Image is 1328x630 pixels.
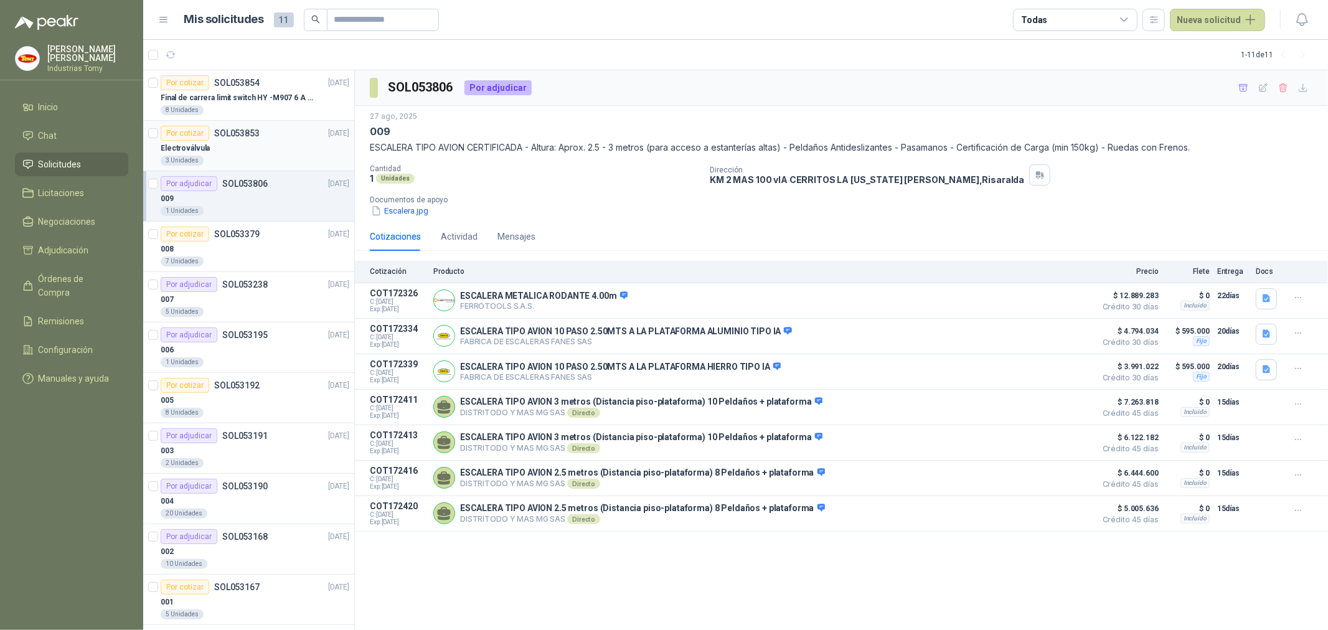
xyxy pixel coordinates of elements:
[161,458,204,468] div: 2 Unidades
[161,378,209,393] div: Por cotizar
[161,307,204,317] div: 5 Unidades
[370,204,430,217] button: Escalera.jpg
[15,181,128,205] a: Licitaciones
[161,92,316,104] p: Final de carrera limit switch HY -M907 6 A - 250 V a.c
[161,445,174,457] p: 003
[1096,501,1159,516] span: $ 5.005.636
[370,230,421,243] div: Cotizaciones
[161,596,174,608] p: 001
[370,125,390,138] p: 009
[214,78,260,87] p: SOL053854
[222,482,268,491] p: SOL053190
[214,129,260,138] p: SOL053853
[1096,359,1159,374] span: $ 3.991.022
[370,195,1323,204] p: Documentos de apoyo
[460,408,822,418] p: DISTRITODO Y MAS MG SAS
[1180,478,1210,488] div: Incluido
[370,440,426,448] span: C: [DATE]
[161,256,204,266] div: 7 Unidades
[274,12,294,27] span: 11
[184,11,264,29] h1: Mis solicitudes
[1180,514,1210,524] div: Incluido
[710,174,1024,185] p: KM 2 MAS 100 vIA CERRITOS LA [US_STATE] [PERSON_NAME] , Risaralda
[370,334,426,341] span: C: [DATE]
[39,314,85,328] span: Remisiones
[39,243,89,257] span: Adjudicación
[460,503,825,514] p: ESCALERA TIPO AVION 2.5 metros (Distancia piso-plataforma) 8 Peldaños + plataforma
[567,408,600,418] div: Directo
[1166,501,1210,516] p: $ 0
[214,583,260,591] p: SOL053167
[370,511,426,519] span: C: [DATE]
[161,126,209,141] div: Por cotizar
[328,77,349,89] p: [DATE]
[143,70,354,121] a: Por cotizarSOL053854[DATE] Final de carrera limit switch HY -M907 6 A - 250 V a.c8 Unidades
[1180,443,1210,453] div: Incluido
[39,343,93,357] span: Configuración
[1166,430,1210,445] p: $ 0
[161,580,209,595] div: Por cotizar
[370,501,426,511] p: COT172420
[328,380,349,392] p: [DATE]
[222,179,268,188] p: SOL053806
[567,479,600,489] div: Directo
[1096,395,1159,410] span: $ 7.263.818
[161,227,209,242] div: Por cotizar
[1096,466,1159,481] span: $ 6.444.600
[222,280,268,289] p: SOL053238
[161,408,204,418] div: 8 Unidades
[328,581,349,593] p: [DATE]
[460,443,822,453] p: DISTRITODO Y MAS MG SAS
[328,481,349,492] p: [DATE]
[1241,45,1313,65] div: 1 - 11 de 11
[370,164,700,173] p: Cantidad
[1096,374,1159,382] span: Crédito 30 días
[1217,501,1248,516] p: 15 días
[370,476,426,483] span: C: [DATE]
[15,309,128,333] a: Remisiones
[1166,288,1210,303] p: $ 0
[161,559,207,569] div: 10 Unidades
[464,80,532,95] div: Por adjudicar
[370,483,426,491] span: Exp: [DATE]
[1217,466,1248,481] p: 15 días
[47,65,128,72] p: Industrias Tomy
[39,100,59,114] span: Inicio
[39,157,82,171] span: Solicitudes
[370,519,426,526] span: Exp: [DATE]
[161,143,210,154] p: Electroválvula
[1166,267,1210,276] p: Flete
[15,153,128,176] a: Solicitudes
[460,362,781,373] p: ESCALERA TIPO AVION 10 PASO 2.50MTS A LA PLATAFORMA HIERRO TIPO IA
[441,230,478,243] div: Actividad
[370,466,426,476] p: COT172416
[370,324,426,334] p: COT172334
[1170,9,1265,31] button: Nueva solicitud
[460,372,781,382] p: FABRICA DE ESCALERAS FANES SAS
[1217,359,1248,374] p: 20 días
[1217,267,1248,276] p: Entrega
[39,186,85,200] span: Licitaciones
[460,397,822,408] p: ESCALERA TIPO AVION 3 metros (Distancia piso-plataforma) 10 Peldaños + plataforma
[143,373,354,423] a: Por cotizarSOL053192[DATE] 0058 Unidades
[143,423,354,474] a: Por adjudicarSOL053191[DATE] 0032 Unidades
[39,129,57,143] span: Chat
[161,193,174,205] p: 009
[161,176,217,191] div: Por adjudicar
[460,301,628,311] p: FERROTOOLS S.A.S.
[161,428,217,443] div: Por adjudicar
[388,78,454,97] h3: SOL053806
[460,337,792,346] p: FABRICA DE ESCALERAS FANES SAS
[143,322,354,373] a: Por adjudicarSOL053195[DATE] 0061 Unidades
[39,372,110,385] span: Manuales y ayuda
[370,405,426,412] span: C: [DATE]
[567,443,600,453] div: Directo
[328,329,349,341] p: [DATE]
[15,95,128,119] a: Inicio
[370,298,426,306] span: C: [DATE]
[15,238,128,262] a: Adjudicación
[370,288,426,298] p: COT172326
[161,206,204,216] div: 1 Unidades
[222,532,268,541] p: SOL053168
[460,514,825,524] p: DISTRITODO Y MAS MG SAS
